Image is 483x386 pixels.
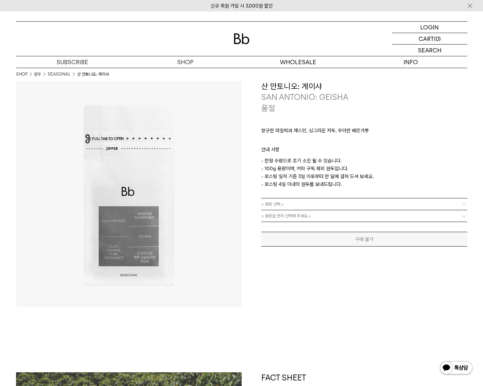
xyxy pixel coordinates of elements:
a: LOGIN [392,22,467,33]
p: 품절 [261,103,275,114]
p: WHOLESALE [242,56,354,68]
img: 로고 [234,33,250,44]
p: 향긋한 라일락과 재스민, 싱그러운 자두, 우아한 베르가못 [261,127,467,138]
p: (0) [434,33,441,44]
span: = 용량을 먼저 선택해 주세요 = [261,210,311,222]
a: SHOP [16,71,27,78]
p: 안내 사항 [261,146,467,157]
a: SHOP [129,56,242,68]
p: SEARCH [418,45,441,56]
img: 산 안토니오: 게이샤 [16,81,242,307]
p: ㅤ [261,138,467,146]
a: SEASONAL [48,71,71,78]
p: SAN ANTONIO: GEISHA [261,92,467,103]
a: 원두 [34,71,41,78]
p: CART [419,33,434,44]
p: LOGIN [420,22,439,33]
li: 산 안토니오: 게이샤 [77,71,109,78]
a: SUBSCRIBE [16,56,129,68]
button: 구매 불가 [261,232,467,247]
a: CART (0) [392,33,467,45]
img: 카카오톡 채널 1:1 채팅 버튼 [439,360,473,376]
h3: 산 안토니오: 게이샤 [261,81,467,92]
p: - 한정 수량으로 조기 소진 될 수 있습니다. - 100g 용량이며, 커피 구독 제외 원두입니다. - 로스팅 일자 기준 3일 이후부터 한 달에 걸쳐 드셔 보세요. - 로스팅 ... [261,157,467,188]
a: 신규 회원 가입 시 3,000원 할인 [211,3,273,9]
p: INFO [354,56,467,68]
span: = 용량 선택 = [261,198,284,210]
